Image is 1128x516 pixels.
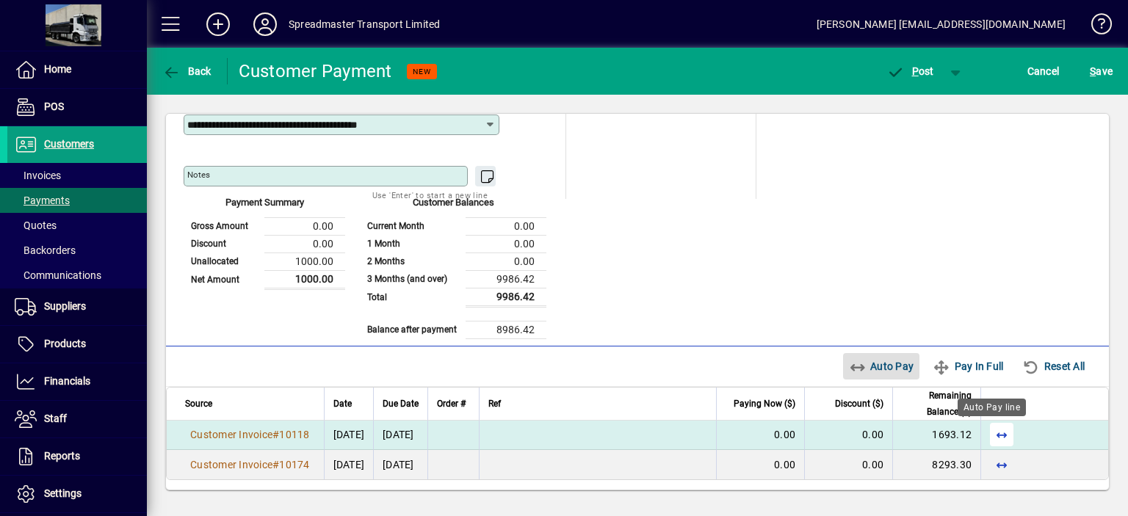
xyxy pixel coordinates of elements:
app-page-summary-card: Customer Balances [360,199,546,339]
span: POS [44,101,64,112]
button: Profile [242,11,289,37]
span: Financials [44,375,90,387]
span: NEW [413,67,431,76]
td: [DATE] [373,421,427,450]
td: 2 Months [360,252,466,270]
a: Backorders [7,238,147,263]
button: Post [879,58,941,84]
a: Financials [7,363,147,400]
div: Customer Payment [239,59,392,83]
td: 9986.42 [466,288,546,306]
td: Balance after payment [360,321,466,338]
span: Cancel [1027,59,1060,83]
mat-label: Notes [187,170,210,180]
span: 8293.30 [932,459,972,470]
span: Source [185,396,212,412]
span: # [272,429,279,440]
span: [DATE] [333,459,365,470]
span: 0.00 [774,459,795,470]
button: Auto Pay [843,353,920,379]
span: Home [44,63,71,75]
a: POS [7,89,147,126]
a: Suppliers [7,288,147,325]
span: Settings [44,487,82,499]
button: Pay In Full [927,353,1009,379]
span: Customer Invoice [190,459,272,470]
span: S [1090,65,1096,77]
mat-hint: Use 'Enter' to start a new line [372,186,488,203]
a: Knowledge Base [1080,3,1110,51]
button: Save [1086,58,1116,84]
span: Backorders [15,244,76,256]
span: 0.00 [862,429,883,440]
button: Reset All [1016,353,1091,379]
a: Invoices [7,163,147,188]
span: Staff [44,413,67,424]
span: Reports [44,450,80,462]
span: Date [333,396,352,412]
td: 9986.42 [466,270,546,288]
td: 3 Months (and over) [360,270,466,288]
span: Customers [44,138,94,150]
div: Payment Summary [184,195,345,217]
td: 1000.00 [264,252,345,270]
span: Ref [488,396,501,412]
button: Cancel [1024,58,1063,84]
td: Unallocated [184,252,264,270]
td: Current Month [360,217,466,235]
span: 0.00 [862,459,883,470]
span: Paying Now ($) [734,396,795,412]
td: 0.00 [264,235,345,252]
app-page-summary-card: Payment Summary [184,199,345,290]
span: P [912,65,919,77]
td: 0.00 [466,235,546,252]
div: Auto Pay line [958,399,1026,416]
button: Back [159,58,215,84]
td: Gross Amount [184,217,264,235]
span: [DATE] [333,429,365,440]
span: Payments [15,195,70,206]
td: [DATE] [373,450,427,479]
div: [PERSON_NAME] [EMAIL_ADDRESS][DOMAIN_NAME] [817,12,1066,36]
a: Products [7,326,147,363]
span: 1693.12 [932,429,972,440]
span: Remaining Balance ($) [902,388,972,420]
app-page-header-button: Back [147,58,228,84]
td: 0.00 [466,252,546,270]
a: Home [7,51,147,88]
span: Communications [15,269,101,281]
span: Order # [437,396,466,412]
span: Auto Pay [849,355,914,378]
a: Settings [7,476,147,512]
a: Communications [7,263,147,288]
td: 1000.00 [264,270,345,288]
a: Payments [7,188,147,213]
td: 0.00 [264,217,345,235]
span: ost [886,65,934,77]
a: Customer Invoice#10174 [185,457,315,473]
div: Spreadmaster Transport Limited [289,12,440,36]
span: Discount ($) [835,396,883,412]
a: Reports [7,438,147,475]
td: Discount [184,235,264,252]
span: Pay In Full [933,355,1003,378]
span: 10174 [279,459,309,470]
a: Quotes [7,213,147,238]
td: Net Amount [184,270,264,288]
span: ave [1090,59,1113,83]
span: Invoices [15,170,61,181]
span: # [272,459,279,470]
span: Customer Invoice [190,429,272,440]
span: Back [162,65,211,77]
span: Products [44,338,86,349]
td: 8986.42 [466,321,546,338]
span: Suppliers [44,300,86,312]
span: 0.00 [774,429,795,440]
div: Customer Balances [360,195,546,217]
td: 1 Month [360,235,466,252]
span: Due Date [383,396,419,412]
a: Staff [7,401,147,437]
span: 10118 [279,429,309,440]
span: Quotes [15,219,57,231]
td: 0.00 [466,217,546,235]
